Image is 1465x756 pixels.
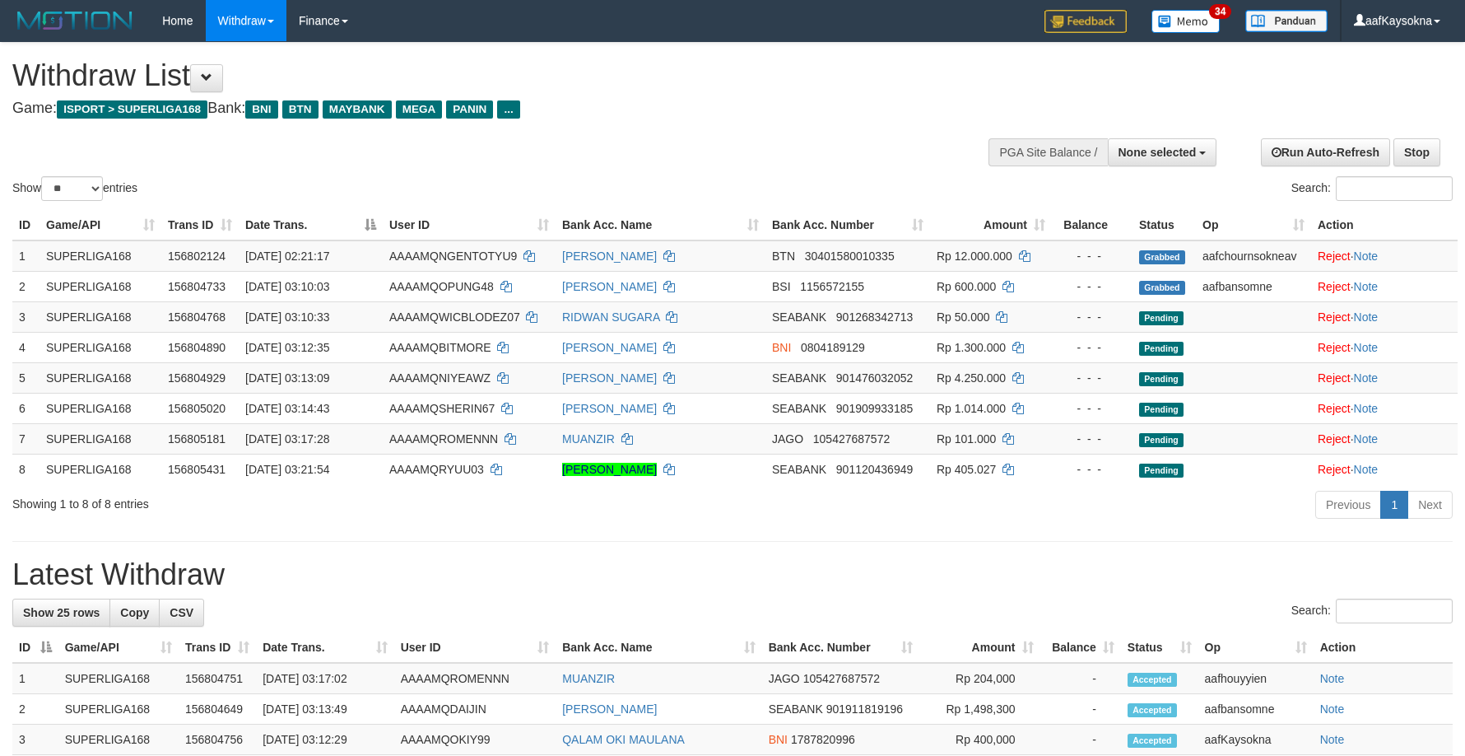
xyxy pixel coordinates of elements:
input: Search: [1336,599,1453,623]
a: Previous [1315,491,1381,519]
span: SEABANK [769,702,823,716]
label: Search: [1291,599,1453,623]
a: Note [1354,402,1379,415]
td: 3 [12,725,58,755]
span: Copy 1156572155 to clipboard [800,280,864,293]
h1: Latest Withdraw [12,558,1453,591]
td: SUPERLIGA168 [40,362,161,393]
td: [DATE] 03:13:49 [256,694,393,725]
span: ... [497,100,519,119]
span: AAAAMQOPUNG48 [389,280,494,293]
span: [DATE] 03:13:09 [245,371,329,385]
th: Status [1132,210,1196,240]
span: Pending [1139,342,1184,356]
span: Rp 1.014.000 [937,402,1006,415]
th: Bank Acc. Number: activate to sort column ascending [765,210,930,240]
span: SEABANK [772,402,826,415]
span: JAGO [772,432,803,446]
td: SUPERLIGA168 [40,271,161,301]
span: Pending [1139,403,1184,417]
span: 156804929 [168,371,226,385]
a: [PERSON_NAME] [562,280,657,293]
a: Run Auto-Refresh [1261,138,1390,166]
span: Rp 4.250.000 [937,371,1006,385]
a: QALAM OKI MAULANA [562,733,685,746]
td: - [1040,694,1121,725]
td: · [1311,271,1458,301]
label: Show entries [12,176,137,201]
a: [PERSON_NAME] [562,702,657,716]
th: Action [1311,210,1458,240]
th: Game/API: activate to sort column ascending [58,632,179,663]
h1: Withdraw List [12,59,960,92]
span: Rp 12.000.000 [937,250,1012,263]
a: [PERSON_NAME] [562,463,657,476]
td: 7 [12,423,40,454]
td: aafbansomne [1198,694,1314,725]
input: Search: [1336,176,1453,201]
span: [DATE] 03:21:54 [245,463,329,476]
a: Note [1354,250,1379,263]
span: 156805020 [168,402,226,415]
a: MUANZIR [562,672,615,685]
td: 4 [12,332,40,362]
a: [PERSON_NAME] [562,402,657,415]
span: AAAAMQNGENTOTYU9 [389,250,517,263]
a: Reject [1318,371,1351,385]
span: BNI [772,341,791,354]
td: Rp 400,000 [919,725,1039,755]
a: Stop [1393,138,1440,166]
td: · [1311,301,1458,332]
td: · [1311,454,1458,484]
button: None selected [1108,138,1217,166]
a: Note [1354,463,1379,476]
span: Pending [1139,464,1184,478]
span: Show 25 rows [23,606,100,619]
th: Action [1314,632,1453,663]
span: Copy 901476032052 to clipboard [836,371,913,385]
th: User ID: activate to sort column ascending [394,632,556,663]
td: aafhouyyien [1198,663,1314,694]
span: [DATE] 02:21:17 [245,250,329,263]
a: CSV [159,599,204,627]
a: Note [1354,432,1379,446]
span: Rp 50.000 [937,310,990,324]
a: Reject [1318,250,1351,263]
span: Rp 101.000 [937,432,996,446]
td: 156804756 [179,725,256,755]
td: aafbansomne [1196,271,1311,301]
span: Pending [1139,433,1184,447]
span: Copy 901911819196 to clipboard [826,702,903,716]
span: Accepted [1128,734,1177,748]
a: MUANZIR [562,432,615,446]
td: AAAAMQOKIY99 [394,725,556,755]
td: 3 [12,301,40,332]
a: Reject [1318,341,1351,354]
td: aafchournsokneav [1196,240,1311,272]
img: MOTION_logo.png [12,8,137,33]
span: AAAAMQROMENNN [389,432,498,446]
span: Pending [1139,372,1184,386]
span: 156804890 [168,341,226,354]
span: AAAAMQSHERIN67 [389,402,495,415]
th: Bank Acc. Name: activate to sort column ascending [556,632,761,663]
img: Button%20Memo.svg [1151,10,1221,33]
span: Accepted [1128,703,1177,717]
a: 1 [1380,491,1408,519]
td: Rp 1,498,300 [919,694,1039,725]
span: Copy 901909933185 to clipboard [836,402,913,415]
select: Showentries [41,176,103,201]
td: SUPERLIGA168 [40,332,161,362]
span: 156805431 [168,463,226,476]
span: Pending [1139,311,1184,325]
th: Bank Acc. Name: activate to sort column ascending [556,210,765,240]
td: 156804751 [179,663,256,694]
a: Next [1407,491,1453,519]
img: panduan.png [1245,10,1328,32]
div: Showing 1 to 8 of 8 entries [12,489,598,512]
td: AAAAMQDAIJIN [394,694,556,725]
a: Note [1354,310,1379,324]
span: PANIN [446,100,493,119]
td: [DATE] 03:17:02 [256,663,393,694]
span: SEABANK [772,310,826,324]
